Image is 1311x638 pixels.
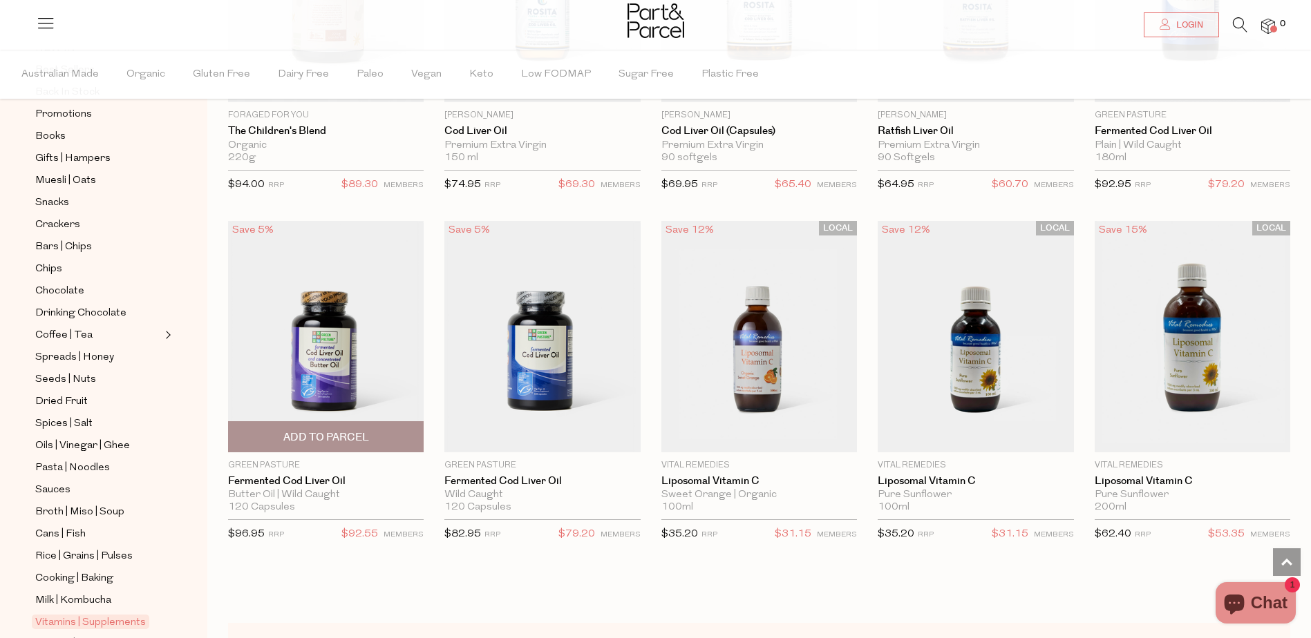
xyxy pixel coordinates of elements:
[35,371,161,388] a: Seeds | Nuts
[341,176,378,194] span: $89.30
[35,438,130,454] span: Oils | Vinegar | Ghee
[1250,531,1290,539] small: MEMBERS
[661,501,693,514] span: 100ml
[619,50,674,99] span: Sugar Free
[228,109,424,122] p: Foraged For You
[35,504,124,521] span: Broth | Miso | Soup
[992,525,1028,543] span: $31.15
[35,481,161,499] a: Sauces
[661,152,717,164] span: 90 softgels
[1095,125,1290,137] a: Fermented Cod Liver Oil
[878,139,1073,152] div: Premium Extra Virgin
[35,173,96,189] span: Muesli | Oats
[341,525,378,543] span: $92.55
[35,503,161,521] a: Broth | Miso | Soup
[878,489,1073,501] div: Pure Sunflower
[35,283,84,300] span: Chocolate
[35,548,133,565] span: Rice | Grains | Pulses
[469,50,493,99] span: Keto
[35,459,161,476] a: Pasta | Noodles
[35,216,161,233] a: Crackers
[35,327,161,344] a: Coffee | Tea
[35,194,161,211] a: Snacks
[1095,152,1126,164] span: 180ml
[268,182,284,189] small: RRP
[193,50,250,99] span: Gluten Free
[444,109,640,122] p: [PERSON_NAME]
[1135,531,1151,539] small: RRP
[1252,221,1290,235] span: LOCAL
[35,482,70,499] span: Sauces
[444,459,640,472] p: Green Pasture
[628,3,684,38] img: Part&Parcel
[228,221,278,240] div: Save 5%
[1095,139,1290,152] div: Plain | Wild Caught
[35,305,126,322] span: Drinking Chocolate
[35,128,66,145] span: Books
[918,182,934,189] small: RRP
[283,430,369,445] span: Add To Parcel
[411,50,442,99] span: Vegan
[817,182,857,189] small: MEMBERS
[661,489,857,501] div: Sweet Orange | Organic
[1144,12,1219,37] a: Login
[1095,221,1151,240] div: Save 15%
[661,139,857,152] div: Premium Extra Virgin
[661,109,857,122] p: [PERSON_NAME]
[35,592,111,609] span: Milk | Kombucha
[35,592,161,609] a: Milk | Kombucha
[1095,180,1131,190] span: $92.95
[1135,182,1151,189] small: RRP
[601,182,641,189] small: MEMBERS
[701,531,717,539] small: RRP
[775,525,811,543] span: $31.15
[35,460,110,476] span: Pasta | Noodles
[1250,182,1290,189] small: MEMBERS
[35,394,88,410] span: Dried Fruit
[878,459,1073,472] p: Vital Remedies
[817,531,857,539] small: MEMBERS
[661,221,857,452] img: Liposomal Vitamin C
[35,239,92,255] span: Bars | Chips
[228,489,424,501] div: Butter Oil | Wild Caught
[878,109,1073,122] p: [PERSON_NAME]
[661,529,698,539] span: $35.20
[35,416,93,432] span: Spices | Salt
[35,327,93,344] span: Coffee | Tea
[775,176,811,194] span: $65.40
[878,529,914,539] span: $35.20
[701,50,759,99] span: Plastic Free
[384,531,424,539] small: MEMBERS
[35,261,62,278] span: Chips
[35,238,161,255] a: Bars | Chips
[444,152,478,164] span: 150 ml
[278,50,329,99] span: Dairy Free
[918,531,934,539] small: RRP
[35,151,111,167] span: Gifts | Hampers
[35,525,161,543] a: Cans | Fish
[32,615,149,629] span: Vitamins | Supplements
[35,172,161,189] a: Muesli | Oats
[521,50,591,99] span: Low FODMAP
[444,221,640,452] img: Fermented Cod Liver Oil
[35,570,161,587] a: Cooking | Baking
[444,489,640,501] div: Wild Caught
[35,106,92,123] span: Promotions
[35,128,161,145] a: Books
[661,475,857,487] a: Liposomal Vitamin C
[819,221,857,235] span: LOCAL
[35,371,96,388] span: Seeds | Nuts
[878,221,1073,452] img: Liposomal Vitamin C
[878,221,934,240] div: Save 12%
[558,176,595,194] span: $69.30
[35,304,161,322] a: Drinking Chocolate
[444,529,481,539] span: $82.95
[1095,459,1290,472] p: Vital Remedies
[444,221,494,240] div: Save 5%
[1208,176,1245,194] span: $79.20
[228,180,265,190] span: $94.00
[35,570,113,587] span: Cooking | Baking
[228,459,424,472] p: Green Pasture
[661,125,857,137] a: Cod Liver Oil (capsules)
[228,421,424,452] button: Add To Parcel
